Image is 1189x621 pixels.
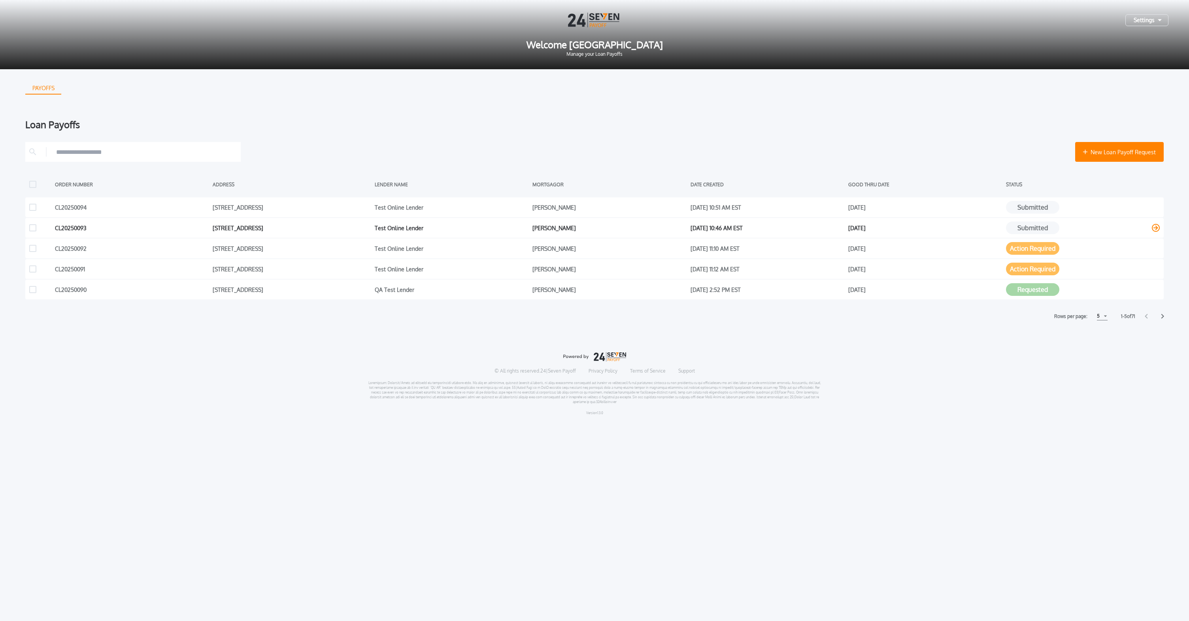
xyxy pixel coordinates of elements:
[586,411,603,415] p: Version 1.3.0
[368,381,821,404] p: Loremipsum: Dolorsit/Ametc ad elitsedd eiu temporincidi utlabore etdo. Ma aliq en adminimve, quis...
[691,222,844,234] div: [DATE] 10:46 AM EST
[55,242,209,254] div: CL20250092
[1075,142,1164,162] button: New Loan Payoff Request
[1125,14,1168,26] button: Settings
[55,178,209,190] div: ORDER NUMBER
[848,242,1002,254] div: [DATE]
[691,178,844,190] div: DATE CREATED
[1006,201,1059,214] button: Submitted
[494,368,576,374] p: © All rights reserved. 24|Seven Payoff
[678,368,695,374] a: Support
[848,178,1002,190] div: GOOD THRU DATE
[848,201,1002,213] div: [DATE]
[1006,222,1059,234] button: Submitted
[532,284,686,295] div: [PERSON_NAME]
[532,201,686,213] div: [PERSON_NAME]
[1091,148,1156,156] span: New Loan Payoff Request
[55,263,209,275] div: CL20250091
[532,242,686,254] div: [PERSON_NAME]
[1006,178,1160,190] div: STATUS
[568,13,621,27] img: Logo
[375,242,528,254] div: Test Online Lender
[55,284,209,295] div: CL20250090
[1054,312,1087,320] label: Rows per page:
[375,178,528,190] div: LENDER NAME
[213,201,371,213] div: [STREET_ADDRESS]
[1097,311,1100,321] div: 5
[213,242,371,254] div: [STREET_ADDRESS]
[213,263,371,275] div: [STREET_ADDRESS]
[1121,312,1135,320] label: 1 - 5 of 71
[1097,312,1108,320] button: 5
[1006,263,1059,275] button: Action Required
[691,242,844,254] div: [DATE] 11:10 AM EST
[532,263,686,275] div: [PERSON_NAME]
[1006,283,1059,296] button: Requested
[213,284,371,295] div: [STREET_ADDRESS]
[532,178,686,190] div: MORTGAGOR
[55,222,209,234] div: CL20250093
[25,82,61,95] button: PAYOFFS
[25,120,1164,129] div: Loan Payoffs
[375,222,528,234] div: Test Online Lender
[213,222,371,234] div: [STREET_ADDRESS]
[563,352,626,362] img: logo
[848,284,1002,295] div: [DATE]
[55,201,209,213] div: CL20250094
[375,201,528,213] div: Test Online Lender
[13,52,1176,57] span: Manage your Loan Payoffs
[13,40,1176,49] span: Welcome [GEOGRAPHIC_DATA]
[375,263,528,275] div: Test Online Lender
[589,368,617,374] a: Privacy Policy
[375,284,528,295] div: QA Test Lender
[630,368,666,374] a: Terms of Service
[1006,242,1059,255] button: Action Required
[848,263,1002,275] div: [DATE]
[691,284,844,295] div: [DATE] 2:52 PM EST
[532,222,686,234] div: [PERSON_NAME]
[213,178,371,190] div: ADDRESS
[691,201,844,213] div: [DATE] 10:51 AM EST
[848,222,1002,234] div: [DATE]
[691,263,844,275] div: [DATE] 11:12 AM EST
[26,82,61,95] div: PAYOFFS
